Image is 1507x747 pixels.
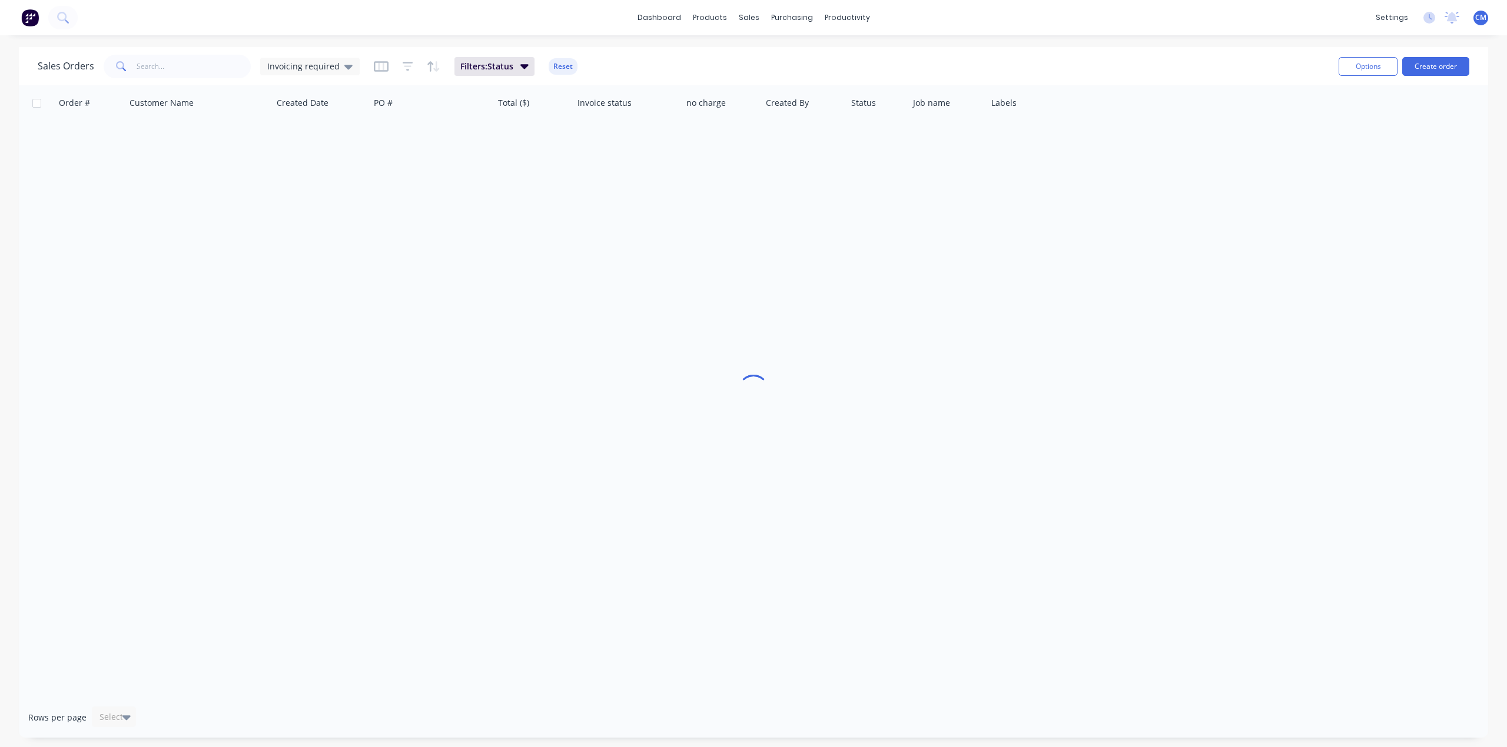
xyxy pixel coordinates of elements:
div: Created Date [277,97,328,109]
div: PO # [374,97,393,109]
a: dashboard [632,9,687,26]
div: Customer Name [130,97,194,109]
div: Created By [766,97,809,109]
div: Status [851,97,876,109]
div: settings [1370,9,1414,26]
div: purchasing [765,9,819,26]
img: Factory [21,9,39,26]
div: no charge [686,97,726,109]
button: Create order [1402,57,1469,76]
div: Select... [99,711,130,723]
div: Invoice status [577,97,632,109]
button: Filters:Status [454,57,535,76]
h1: Sales Orders [38,61,94,72]
input: Search... [137,55,251,78]
button: Reset [549,58,577,75]
button: Options [1339,57,1398,76]
span: Invoicing required [267,60,340,72]
div: products [687,9,733,26]
div: sales [733,9,765,26]
div: Job name [913,97,950,109]
div: productivity [819,9,876,26]
span: CM [1475,12,1486,23]
div: Labels [991,97,1017,109]
div: Total ($) [498,97,529,109]
span: Filters: Status [460,61,513,72]
span: Rows per page [28,712,87,723]
div: Order # [59,97,90,109]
